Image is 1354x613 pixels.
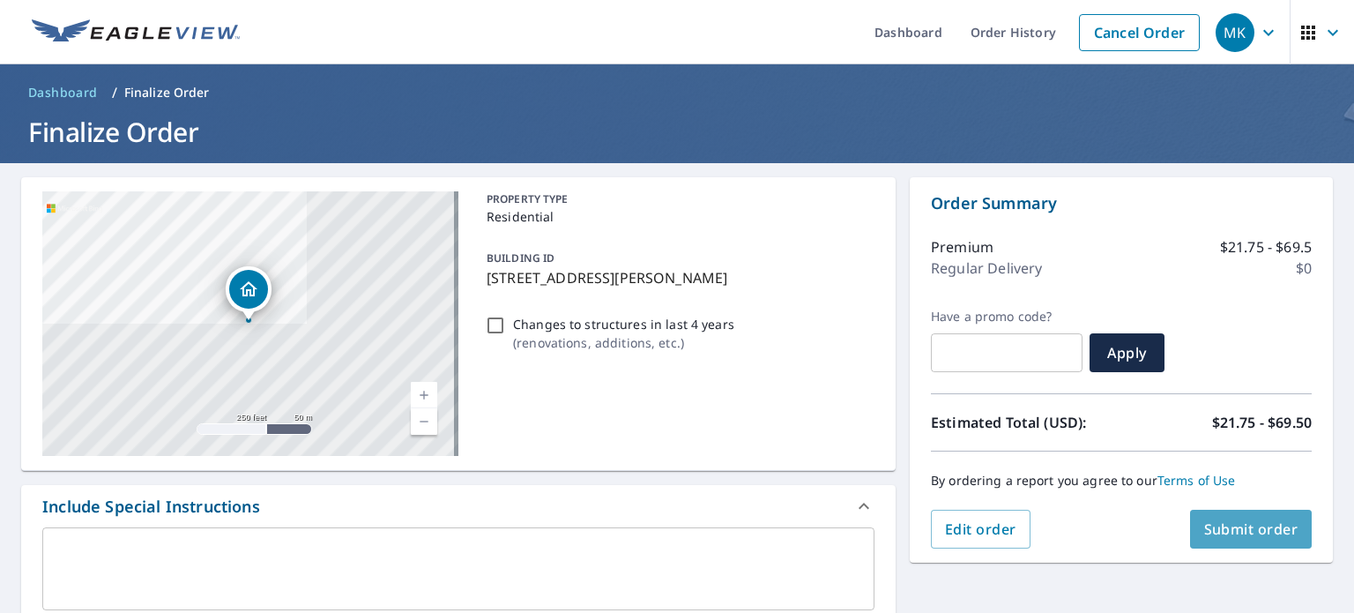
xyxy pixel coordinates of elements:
label: Have a promo code? [931,309,1082,325]
p: BUILDING ID [487,250,554,265]
img: EV Logo [32,19,240,46]
p: Residential [487,207,867,226]
p: $0 [1296,258,1312,279]
p: Premium [931,236,993,258]
button: Apply [1090,333,1164,372]
li: / [112,82,117,103]
a: Dashboard [21,78,105,107]
div: Dropped pin, building 1, Residential property, 3274 Greenridge Way Leland, NC 28451 [226,266,272,321]
p: Finalize Order [124,84,210,101]
p: ( renovations, additions, etc. ) [513,333,734,352]
span: Edit order [945,520,1016,539]
p: [STREET_ADDRESS][PERSON_NAME] [487,267,867,288]
div: Include Special Instructions [42,495,260,519]
p: Changes to structures in last 4 years [513,315,734,333]
nav: breadcrumb [21,78,1333,107]
span: Submit order [1204,520,1298,539]
p: By ordering a report you agree to our [931,473,1312,489]
h1: Finalize Order [21,114,1333,150]
p: PROPERTY TYPE [487,191,867,207]
p: Order Summary [931,191,1312,215]
button: Edit order [931,510,1030,549]
a: Cancel Order [1079,14,1200,51]
p: Regular Delivery [931,258,1042,279]
div: MK [1216,13,1254,52]
span: Apply [1104,343,1150,363]
p: $21.75 - $69.5 [1220,236,1312,258]
span: Dashboard [28,84,98,101]
a: Terms of Use [1157,472,1236,489]
p: Estimated Total (USD): [931,412,1121,433]
a: Current Level 17, Zoom Out [411,408,437,435]
p: $21.75 - $69.50 [1212,412,1312,433]
div: Include Special Instructions [21,485,896,527]
button: Submit order [1190,510,1313,549]
a: Current Level 17, Zoom In [411,382,437,408]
